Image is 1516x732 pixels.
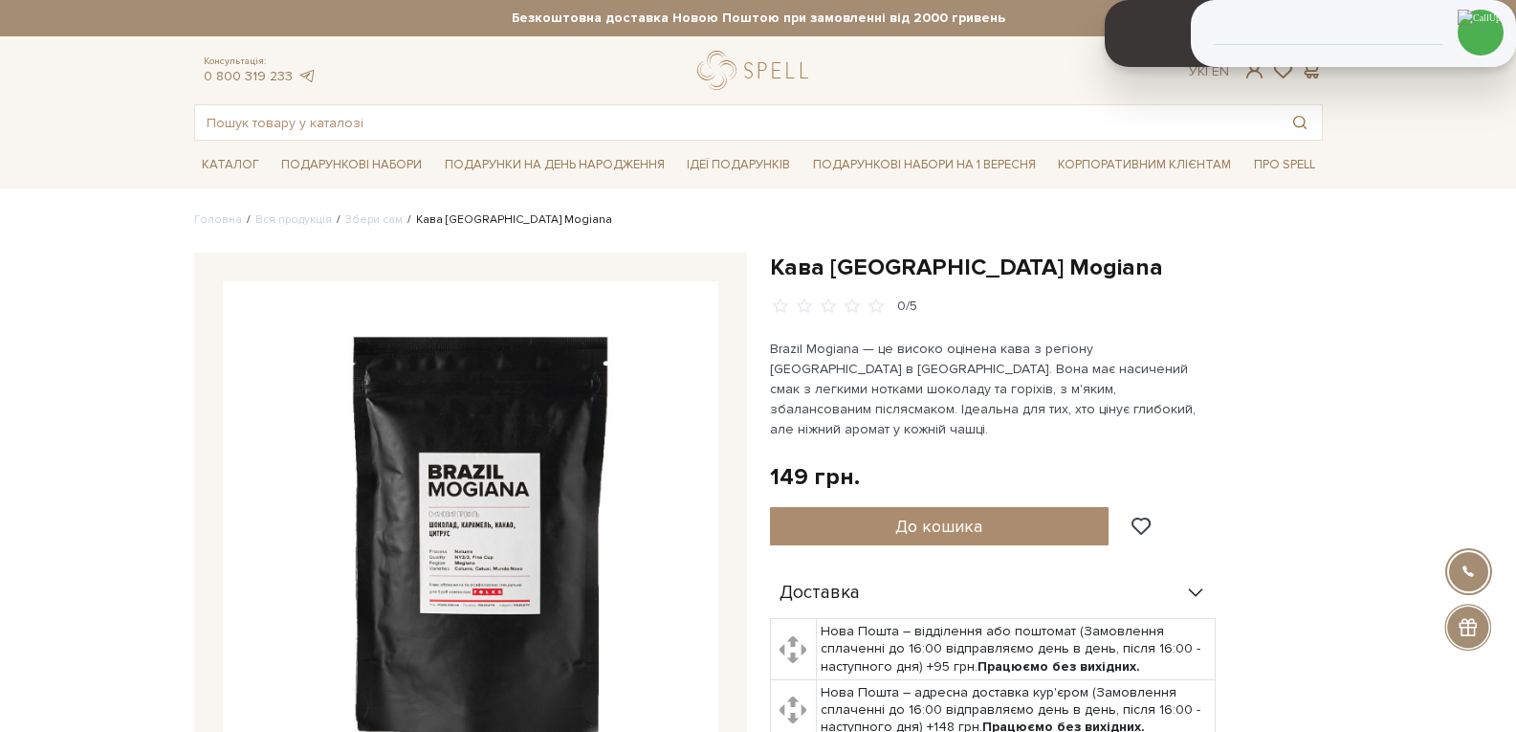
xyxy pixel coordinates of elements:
[805,148,1044,181] a: Подарункові набори на 1 Вересня
[770,339,1219,439] p: Brazil Mogiana — це високо оцінена кава з регіону [GEOGRAPHIC_DATA] в [GEOGRAPHIC_DATA]. Вона має...
[437,150,672,180] a: Подарунки на День народження
[194,10,1323,27] strong: Безкоштовна доставка Новою Поштою при замовленні від 2000 гривень
[1050,148,1239,181] a: Корпоративним клієнтам
[274,150,429,180] a: Подарункові набори
[897,298,917,316] div: 0/5
[679,150,798,180] a: Ідеї подарунків
[1278,105,1322,140] button: Пошук товару у каталозі
[194,150,267,180] a: Каталог
[895,516,982,537] span: До кошика
[978,658,1140,675] b: Працюємо без вихідних.
[770,253,1323,282] h1: Кава [GEOGRAPHIC_DATA] Mogiana
[780,585,860,602] span: Доставка
[195,105,1278,140] input: Пошук товару у каталозі
[1246,150,1323,180] a: Про Spell
[770,462,860,492] div: 149 грн.
[1205,63,1208,79] span: |
[345,212,403,227] a: Збери сам
[297,68,317,84] a: telegram
[1212,63,1229,79] a: En
[255,212,332,227] a: Вся продукція
[204,68,293,84] a: 0 800 319 233
[194,212,242,227] a: Головна
[1189,63,1229,80] div: Ук
[204,55,317,68] span: Консультація:
[697,51,817,90] a: logo
[770,507,1110,545] button: До кошика
[816,619,1215,680] td: Нова Пошта – відділення або поштомат (Замовлення сплаченні до 16:00 відправляємо день в день, піс...
[403,211,612,229] li: Кава [GEOGRAPHIC_DATA] Mogiana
